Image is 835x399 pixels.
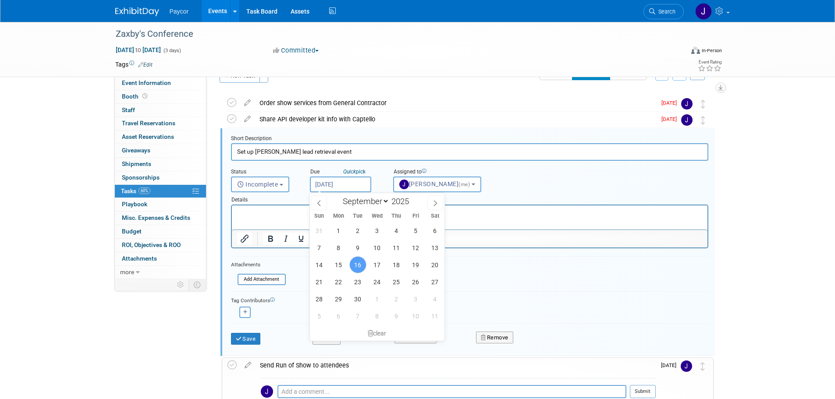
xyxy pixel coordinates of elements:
[231,192,708,205] div: Details
[263,233,278,245] button: Bold
[661,100,681,106] span: [DATE]
[458,181,470,187] span: (me)
[163,48,181,53] span: (3 days)
[426,239,444,256] span: September 13, 2025
[388,307,405,325] span: October 9, 2025
[425,213,444,219] span: Sat
[294,233,309,245] button: Underline
[426,290,444,307] span: October 4, 2025
[661,116,681,122] span: [DATE]
[311,307,328,325] span: October 5, 2025
[393,168,503,177] div: Assigned to
[330,256,347,273] span: September 15, 2025
[476,332,513,344] button: Remove
[643,4,684,19] a: Search
[270,46,322,55] button: Committed
[367,213,387,219] span: Wed
[701,116,705,124] i: Move task
[173,279,188,290] td: Personalize Event Tab Strip
[387,213,406,219] span: Thu
[630,385,656,398] button: Submit
[261,385,273,398] img: Jenny Campbell
[330,273,347,290] span: September 22, 2025
[393,177,481,192] button: [PERSON_NAME](me)
[231,177,289,192] button: Incomplete
[188,279,206,290] td: Toggle Event Tabs
[426,307,444,325] span: October 11, 2025
[426,273,444,290] span: September 27, 2025
[311,256,328,273] span: September 14, 2025
[349,307,366,325] span: October 7, 2025
[311,239,328,256] span: September 7, 2025
[115,239,206,252] a: ROI, Objectives & ROO
[122,241,181,248] span: ROI, Objectives & ROO
[115,158,206,171] a: Shipments
[632,46,722,59] div: Event Format
[310,168,380,177] div: Due
[231,168,297,177] div: Status
[231,143,708,160] input: Name of task or a short description
[407,290,424,307] span: October 3, 2025
[388,256,405,273] span: September 18, 2025
[115,144,206,157] a: Giveaways
[339,196,389,207] select: Month
[122,79,171,86] span: Event Information
[329,213,348,219] span: Mon
[388,290,405,307] span: October 2, 2025
[311,273,328,290] span: September 21, 2025
[330,222,347,239] span: September 1, 2025
[139,187,150,194] span: 60%
[255,112,656,127] div: Share API developer kit info with Captello
[115,171,206,184] a: Sponsorships
[232,205,707,230] iframe: Rich Text Area
[310,326,445,341] div: clear
[240,99,255,107] a: edit
[343,169,356,175] i: Quick
[278,233,293,245] button: Italic
[115,252,206,265] a: Attachments
[349,290,366,307] span: September 30, 2025
[122,93,149,100] span: Booth
[122,160,151,167] span: Shipments
[701,100,705,108] i: Move task
[310,213,329,219] span: Sun
[691,47,700,54] img: Format-Inperson.png
[115,198,206,211] a: Playbook
[330,307,347,325] span: October 6, 2025
[231,261,286,268] div: Attachments
[426,256,444,273] span: September 20, 2025
[349,256,366,273] span: September 16, 2025
[369,222,386,239] span: September 3, 2025
[655,8,675,15] span: Search
[311,222,328,239] span: August 31, 2025
[122,147,150,154] span: Giveaways
[701,47,722,54] div: In-Person
[681,98,693,109] img: Jenny Campbell
[122,228,142,235] span: Budget
[311,290,328,307] span: September 28, 2025
[122,214,190,221] span: Misc. Expenses & Credits
[122,120,175,127] span: Travel Reservations
[122,201,147,208] span: Playbook
[330,239,347,256] span: September 8, 2025
[115,77,206,90] a: Event Information
[115,266,206,279] a: more
[349,273,366,290] span: September 23, 2025
[237,181,278,188] span: Incomplete
[406,213,425,219] span: Fri
[256,358,656,373] div: Send Run of Show to attendees
[170,8,189,15] span: Paycor
[115,212,206,225] a: Misc. Expenses & Credits
[122,174,160,181] span: Sponsorships
[115,225,206,238] a: Budget
[349,222,366,239] span: September 2, 2025
[240,115,255,123] a: edit
[121,187,150,194] span: Tasks
[240,361,256,369] a: edit
[407,222,424,239] span: September 5, 2025
[369,307,386,325] span: October 8, 2025
[407,239,424,256] span: September 12, 2025
[138,62,153,68] a: Edit
[122,106,135,113] span: Staff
